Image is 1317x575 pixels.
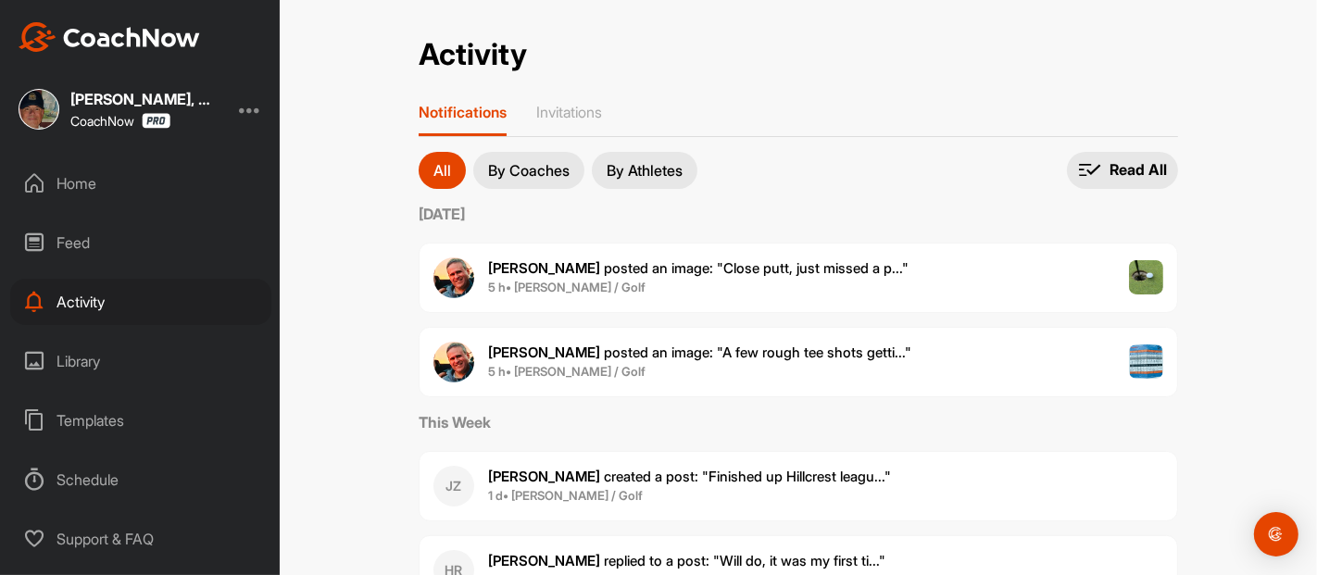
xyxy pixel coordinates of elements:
[473,152,584,189] button: By Coaches
[488,552,600,569] b: [PERSON_NAME]
[488,468,891,485] span: created a post : "Finished up Hillcrest leagu..."
[488,344,600,361] b: [PERSON_NAME]
[10,397,271,444] div: Templates
[1129,260,1164,295] img: post image
[592,152,697,189] button: By Athletes
[10,160,271,206] div: Home
[607,163,683,178] p: By Athletes
[419,103,507,121] p: Notifications
[10,338,271,384] div: Library
[1110,160,1167,180] p: Read All
[419,152,466,189] button: All
[488,344,911,361] span: posted an image : " A few rough tee shots getti... "
[19,22,200,52] img: CoachNow
[1254,512,1298,556] div: Open Intercom Messenger
[419,37,527,73] h2: Activity
[10,456,271,503] div: Schedule
[10,219,271,266] div: Feed
[1129,344,1164,380] img: post image
[488,552,885,569] span: replied to a post : "Will do, it was my first ti..."
[488,468,600,485] b: [PERSON_NAME]
[419,203,1178,225] label: [DATE]
[142,113,170,129] img: CoachNow Pro
[419,411,1178,433] label: This Week
[70,113,170,129] div: CoachNow
[433,342,474,382] img: user avatar
[488,488,643,503] b: 1 d • [PERSON_NAME] / Golf
[488,364,646,379] b: 5 h • [PERSON_NAME] / Golf
[433,257,474,298] img: user avatar
[19,89,59,130] img: square_6f22663c80ea9c74e238617ec5116298.jpg
[433,466,474,506] div: JZ
[536,103,602,121] p: Invitations
[488,163,570,178] p: By Coaches
[488,259,600,277] b: [PERSON_NAME]
[10,279,271,325] div: Activity
[10,516,271,562] div: Support & FAQ
[433,163,451,178] p: All
[70,92,219,106] div: [PERSON_NAME], PGA Master Teacher
[488,259,909,277] span: posted an image : " Close putt, just missed a p... "
[488,280,646,294] b: 5 h • [PERSON_NAME] / Golf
